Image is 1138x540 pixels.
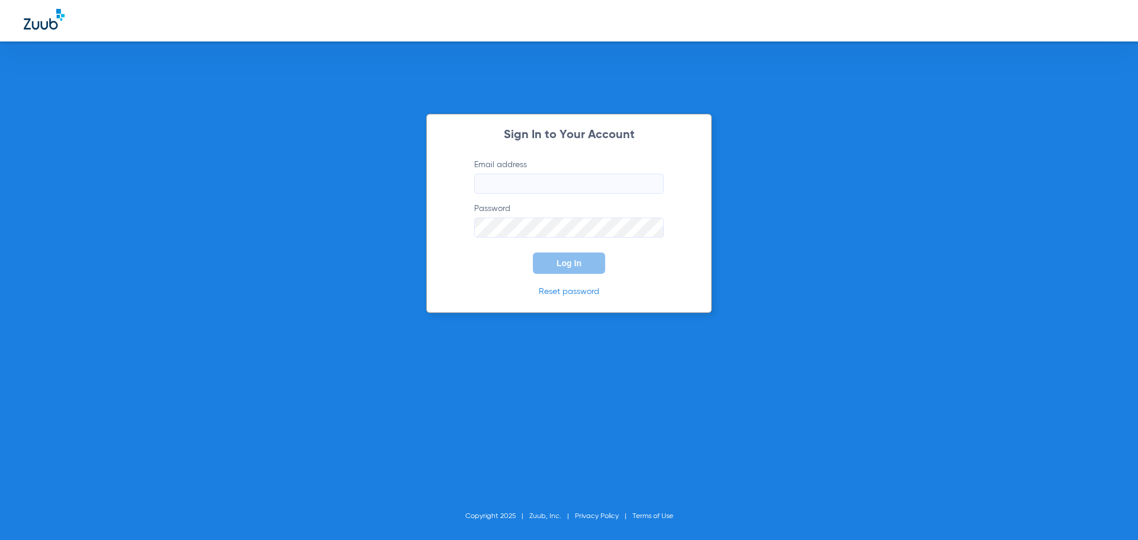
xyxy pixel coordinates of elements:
button: Log In [533,253,605,274]
li: Zuub, Inc. [529,510,575,522]
span: Log In [557,258,581,268]
a: Terms of Use [632,513,673,520]
input: Password [474,218,664,238]
input: Email address [474,174,664,194]
a: Reset password [539,287,599,296]
li: Copyright 2025 [465,510,529,522]
label: Email address [474,159,664,194]
h2: Sign In to Your Account [456,129,682,141]
a: Privacy Policy [575,513,619,520]
img: Zuub Logo [24,9,65,30]
label: Password [474,203,664,238]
